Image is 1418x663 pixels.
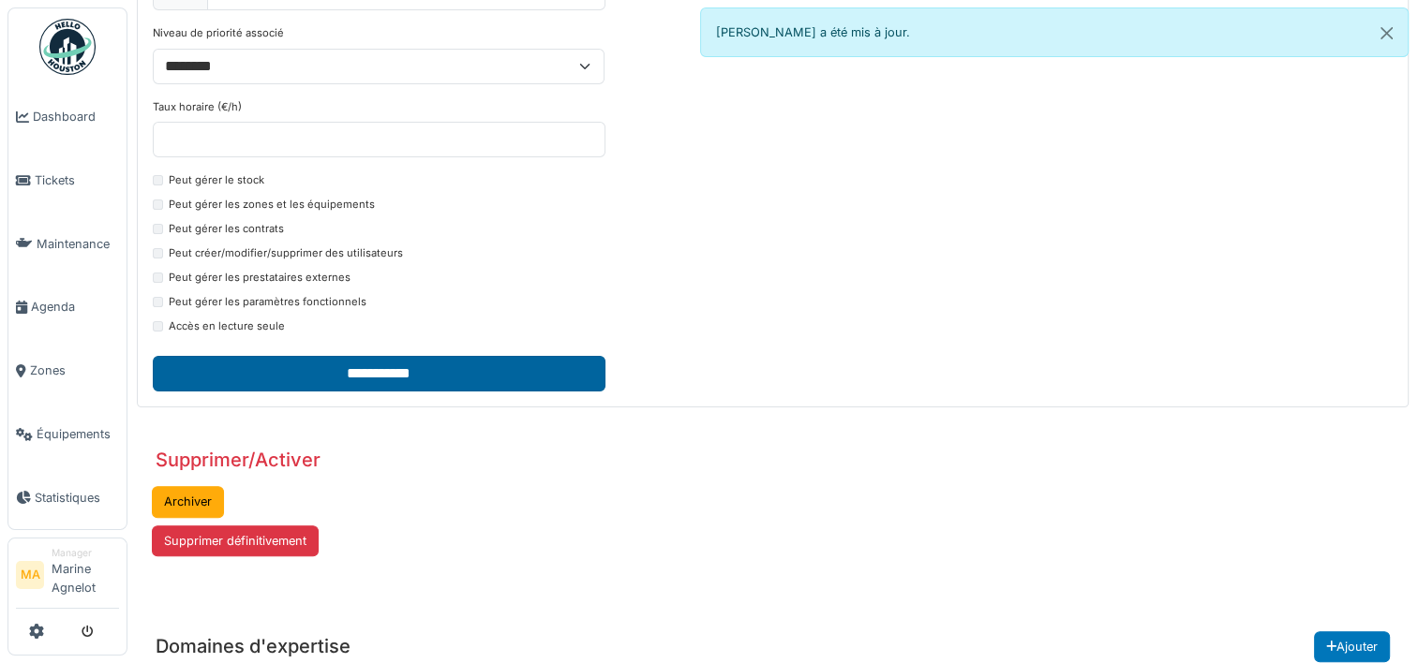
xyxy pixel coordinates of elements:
[1314,631,1390,662] button: Ajouter
[30,361,119,379] span: Zones
[8,85,127,149] a: Dashboard
[8,339,127,403] a: Zones
[169,221,284,237] label: Peut gérer les contrats
[52,546,119,604] li: Marine Agnelot
[35,171,119,189] span: Tickets
[153,99,242,115] label: Taux horaire (€/h)
[156,635,351,657] h3: Domaines d'expertise
[152,486,224,517] button: Archiver
[8,275,127,339] a: Agenda
[31,298,119,316] span: Agenda
[33,108,119,125] span: Dashboard
[700,7,1410,57] div: [PERSON_NAME] a été mis à jour.
[16,546,119,609] a: MA ManagerMarine Agnelot
[152,525,319,556] button: Supprimer définitivement
[52,546,119,560] div: Manager
[39,19,96,75] img: Badge_color-CXgf-gQk.svg
[8,403,127,466] a: Équipements
[169,245,403,261] label: Peut créer/modifier/supprimer des utilisateurs
[16,561,44,589] li: MA
[37,425,119,443] span: Équipements
[169,197,375,213] label: Peut gérer les zones et les équipements
[169,270,351,286] label: Peut gérer les prestataires externes
[153,25,284,41] label: Niveau de priorité associé
[1366,8,1408,58] button: Close
[169,294,366,310] label: Peut gérer les paramètres fonctionnels
[169,172,264,188] label: Peut gérer le stock
[8,149,127,213] a: Tickets
[8,212,127,275] a: Maintenance
[35,489,119,507] span: Statistiques
[169,318,285,334] label: Accès en lecture seule
[8,465,127,529] a: Statistiques
[37,235,119,253] span: Maintenance
[156,449,321,471] h3: Supprimer/Activer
